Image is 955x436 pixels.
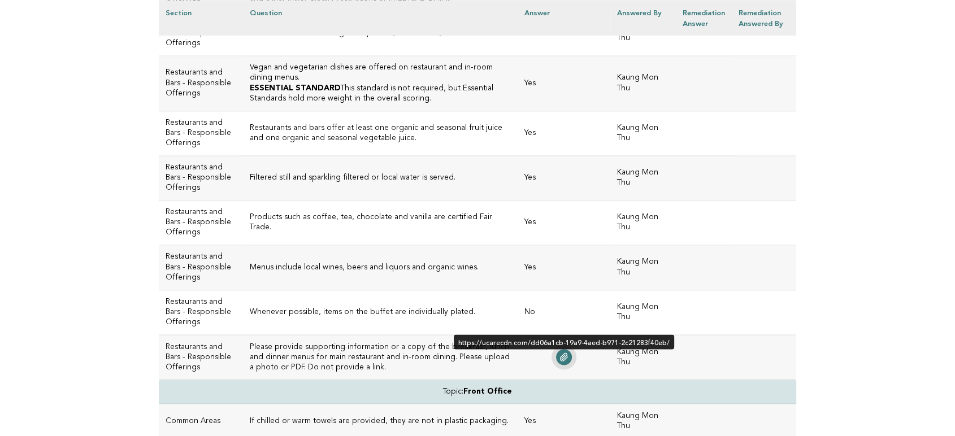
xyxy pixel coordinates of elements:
[250,84,511,104] p: This standard is not required, but Essential Standards hold more weight in the overall scoring.
[518,111,610,155] td: Yes
[159,155,243,200] td: Restaurants and Bars - Responsible Offerings
[610,155,676,200] td: Kaung Mon Thu
[250,123,511,143] h3: Restaurants and bars offer at least one organic and seasonal fruit juice and one organic and seas...
[610,111,676,155] td: Kaung Mon Thu
[159,245,243,290] td: Restaurants and Bars - Responsible Offerings
[159,334,243,379] td: Restaurants and Bars - Responsible Offerings
[250,416,511,426] h3: If chilled or warm towels are provided, they are not in plastic packaging.
[610,56,676,111] td: Kaung Mon Thu
[610,334,676,379] td: Kaung Mon Thu
[159,111,243,155] td: Restaurants and Bars - Responsible Offerings
[250,342,511,372] h3: Please provide supporting information or a copy of the breakfast, lunch and dinner menus for main...
[610,245,676,290] td: Kaung Mon Thu
[463,387,512,395] strong: Front Office
[250,212,511,233] h3: Products such as coffee, tea, chocolate and vanilla are certified Fair Trade.
[159,290,243,334] td: Restaurants and Bars - Responsible Offerings
[610,200,676,245] td: Kaung Mon Thu
[610,290,676,334] td: Kaung Mon Thu
[250,263,511,273] h3: Menus include local wines, beers and liquors and organic wines.
[518,290,610,334] td: No
[159,56,243,111] td: Restaurants and Bars - Responsible Offerings
[159,380,796,404] td: Topic:
[518,200,610,245] td: Yes
[250,307,511,317] h3: Whenever possible, items on the buffet are individually plated.
[518,245,610,290] td: Yes
[250,63,511,83] h3: Vegan and vegetarian dishes are offered on restaurant and in-room dining menus.
[250,85,341,92] strong: ESSENTIAL STANDARD
[518,56,610,111] td: Yes
[250,173,511,183] h3: Filtered still and sparkling filtered or local water is served.
[518,155,610,200] td: Yes
[159,200,243,245] td: Restaurants and Bars - Responsible Offerings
